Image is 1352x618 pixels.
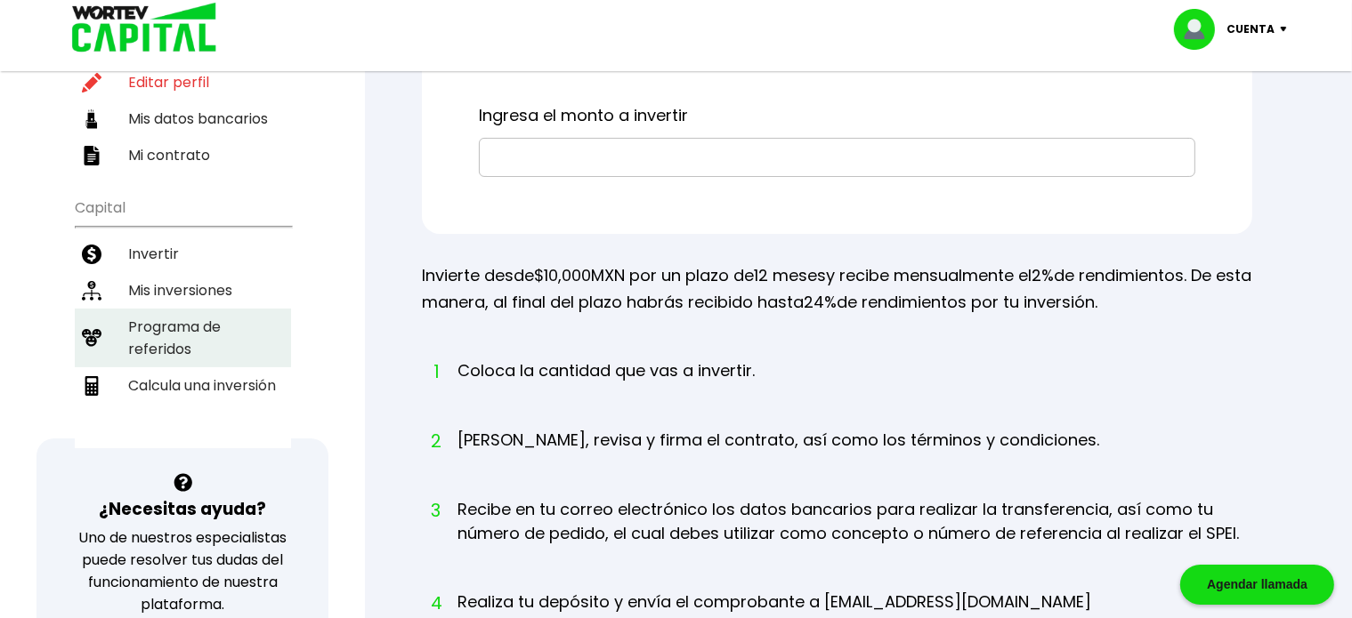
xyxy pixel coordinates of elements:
[431,590,440,616] span: 4
[60,526,305,615] p: Uno de nuestros especialistas puede resolver tus dudas del funcionamiento de nuestra plataforma.
[422,262,1252,316] p: Invierte desde MXN por un plazo de y recibe mensualmente el de rendimientos. De esta manera, al f...
[75,137,291,173] a: Mi contrato
[82,245,101,264] img: invertir-icon.b3b967d7.svg
[457,428,1099,486] li: [PERSON_NAME], revisa y firma el contrato, así como los términos y condiciones.
[1180,565,1334,605] div: Agendar llamada
[1174,9,1227,50] img: profile-image
[1227,16,1275,43] p: Cuenta
[431,497,440,524] span: 3
[1032,264,1054,286] span: 2%
[75,272,291,309] a: Mis inversiones
[457,358,755,416] li: Coloca la cantidad que vas a invertir.
[75,16,291,173] ul: Perfil
[457,497,1252,579] li: Recibe en tu correo electrónico los datos bancarios para realizar la transferencia, así como tu n...
[99,496,266,522] h3: ¿Necesitas ayuda?
[431,358,440,385] span: 1
[75,367,291,404] a: Calcula una inversión
[75,309,291,367] a: Programa de referidos
[75,64,291,100] a: Editar perfil
[75,188,291,448] ul: Capital
[82,73,101,92] img: editar-icon.952d3147.svg
[479,102,1195,129] p: Ingresa el monto a invertir
[75,236,291,272] a: Invertir
[754,264,826,286] span: 12 meses
[804,291,837,313] span: 24%
[431,428,440,454] span: 2
[1275,27,1299,32] img: icon-down
[75,100,291,137] a: Mis datos bancarios
[82,376,101,396] img: calculadora-icon.17d418c4.svg
[82,328,101,348] img: recomiendanos-icon.9b8e9327.svg
[534,264,591,286] span: $10,000
[82,146,101,165] img: contrato-icon.f2db500c.svg
[82,281,101,301] img: inversiones-icon.6695dc30.svg
[82,109,101,129] img: datos-icon.10cf9172.svg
